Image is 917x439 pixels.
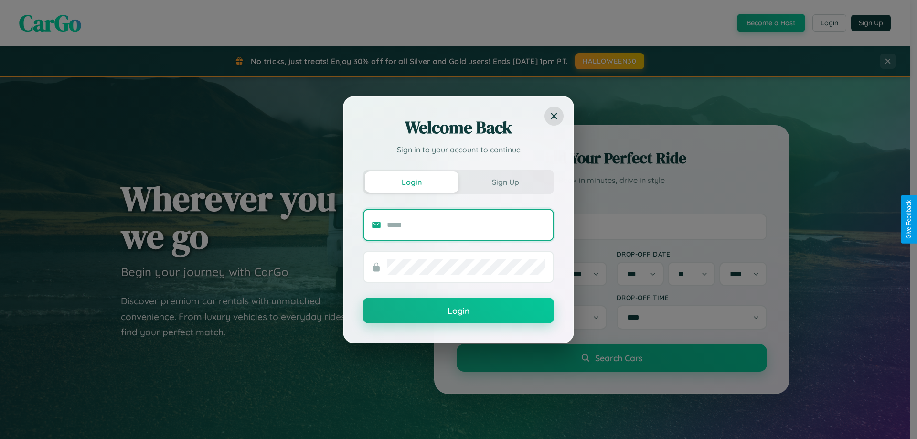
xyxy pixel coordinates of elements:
[363,116,554,139] h2: Welcome Back
[906,200,912,239] div: Give Feedback
[365,171,458,193] button: Login
[363,144,554,155] p: Sign in to your account to continue
[458,171,552,193] button: Sign Up
[363,298,554,323] button: Login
